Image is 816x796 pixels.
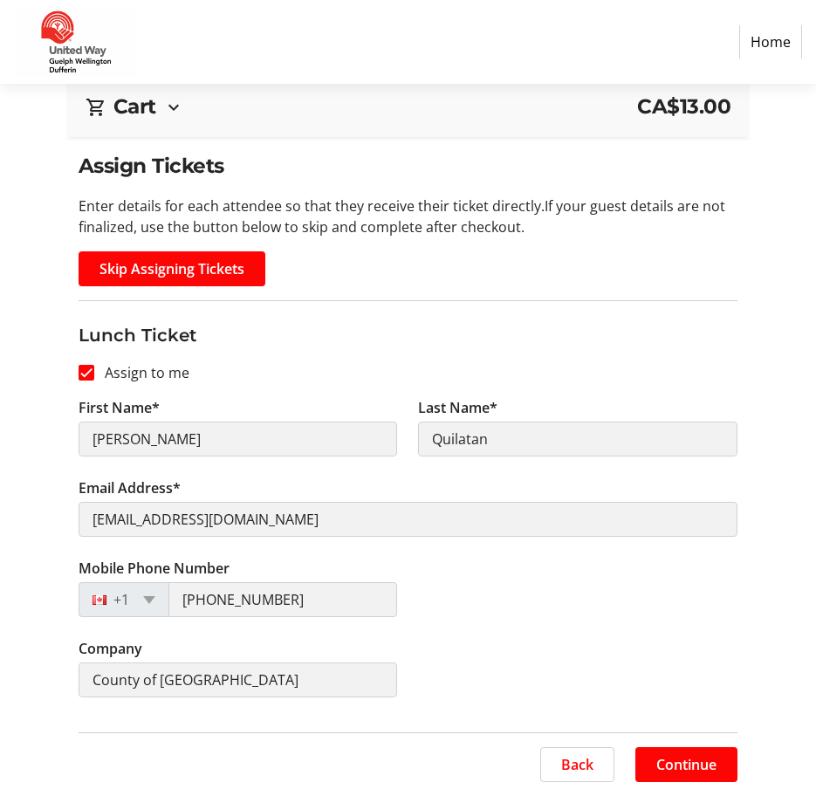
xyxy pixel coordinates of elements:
[637,92,730,122] span: CA$13.00
[14,7,138,77] img: United Way Guelph Wellington Dufferin's Logo
[113,92,156,122] h2: Cart
[79,558,230,579] label: Mobile Phone Number
[418,397,497,418] label: Last Name*
[168,582,398,617] input: (506) 234-5678
[94,362,189,383] label: Assign to me
[79,151,737,182] h2: Assign Tickets
[656,754,717,775] span: Continue
[99,258,244,279] span: Skip Assigning Tickets
[79,196,737,237] p: Enter details for each attendee so that they receive their ticket directly. If your guest details...
[79,638,142,659] label: Company
[561,754,593,775] span: Back
[79,477,181,498] label: Email Address*
[79,322,737,348] h3: Lunch Ticket
[79,397,160,418] label: First Name*
[79,251,265,286] button: Skip Assigning Tickets
[739,25,802,58] a: Home
[540,747,614,782] button: Back
[635,747,737,782] button: Continue
[86,92,730,122] div: CartCA$13.00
